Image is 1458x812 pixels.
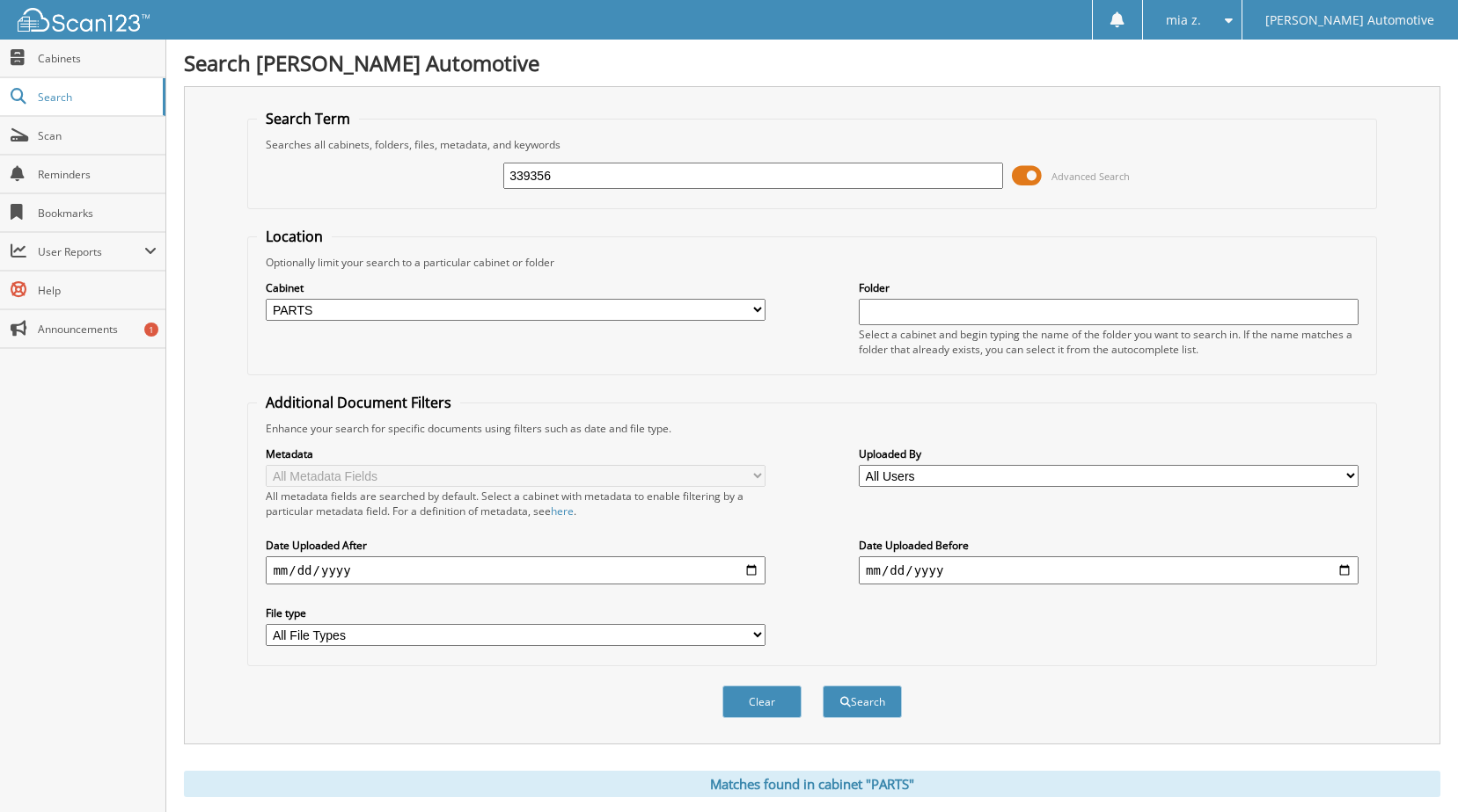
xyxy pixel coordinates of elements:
h1: Search [PERSON_NAME] Automotive [184,48,1440,77]
label: Cabinet [266,280,766,295]
legend: Additional Document Filters [257,393,460,412]
label: Metadata [266,446,766,461]
input: end [859,556,1359,584]
span: Announcements [38,322,157,337]
span: [PERSON_NAME] Automotive [1265,15,1434,25]
button: Clear [722,685,802,718]
div: Enhance your search for specific documents using filters such as date and file type. [257,421,1366,436]
div: Searches all cabinets, folders, files, metadata, and keywords [257,137,1366,152]
span: Bookmarks [38,206,157,221]
button: Search [823,685,902,718]
input: start [266,556,766,584]
span: Scan [38,128,157,143]
span: User Reports [38,244,144,259]
div: All metadata fields are searched by default. Select a cabinet with metadata to enable filtering b... [266,489,766,518]
span: Reminders [38,167,157,182]
label: Date Uploaded Before [859,538,1359,553]
span: Cabinets [38,51,157,66]
span: mia z. [1166,15,1201,25]
legend: Location [257,227,332,246]
div: Select a cabinet and begin typing the name of the folder you want to search in. If the name match... [859,327,1359,357]
span: Help [38,283,157,298]
img: scan123-logo-white.svg [18,8,150,32]
div: 1 [144,323,158,337]
label: Uploaded By [859,446,1359,461]
label: Date Uploaded After [266,538,766,553]
legend: Search Term [257,109,359,128]
label: Folder [859,280,1359,295]
div: Optionally limit your search to a particular cabinet or folder [257,255,1366,270]
span: Search [38,90,154,105]
a: here [551,504,574,518]
div: Matches found in cabinet "PARTS" [184,771,1440,797]
span: Advanced Search [1051,170,1130,183]
label: File type [266,605,766,620]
